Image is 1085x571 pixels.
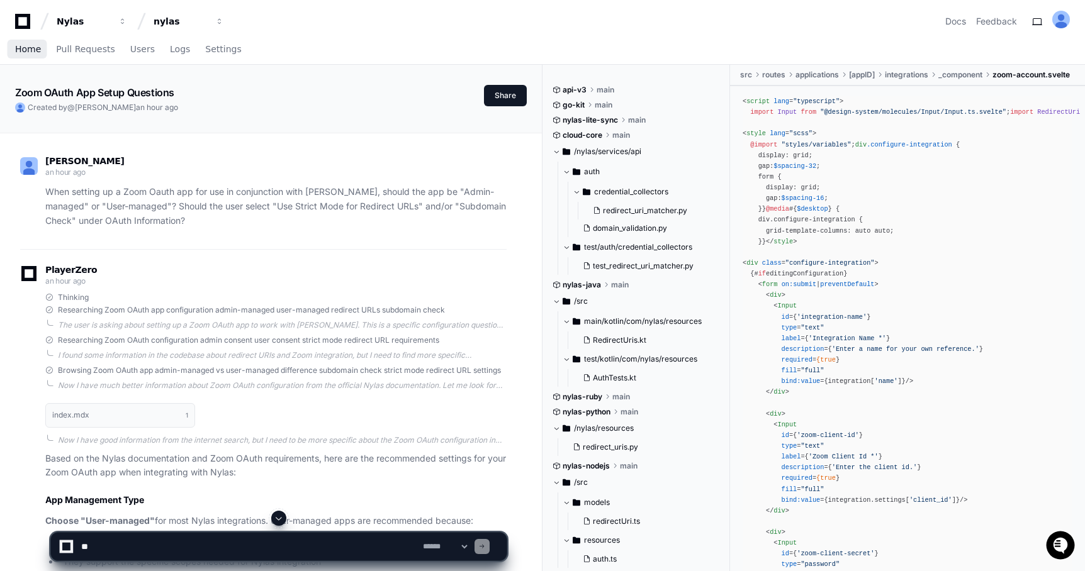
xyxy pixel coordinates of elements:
span: Created by [28,103,178,113]
span: RedirectUri [1037,108,1080,116]
span: < = > [743,259,879,267]
button: AuthTests.kt [578,369,713,387]
button: test/auth/credential_collectors [563,237,721,257]
a: Docs [945,15,966,28]
span: main [612,130,630,140]
span: test/auth/credential_collectors [584,242,692,252]
svg: Directory [573,164,580,179]
span: nylas-ruby [563,392,602,402]
svg: Directory [573,240,580,255]
span: style [773,238,793,245]
span: { display: grid; gap: ; form { display: grid; gap: ; } [743,141,960,213]
span: 'Enter a name for your own reference.' [832,345,979,353]
span: 'integration-name' [797,313,867,321]
button: credential_collectors [573,182,721,202]
span: label [782,335,801,342]
span: } # [762,205,793,213]
a: Pull Requests [56,35,115,64]
span: PlayerZero [45,266,97,274]
svg: Directory [583,184,590,199]
div: Now I have much better information about Zoom OAuth configuration from the official Nylas documen... [58,380,507,391]
a: Home [15,35,41,64]
span: { } [793,431,863,439]
span: cloud-core [563,130,602,140]
span: /> [960,496,967,504]
span: fill [782,485,797,493]
span: 'Integration Name *' [809,335,886,342]
span: < > [766,410,785,418]
span: label [782,453,801,460]
span: </ > [766,388,789,396]
span: Settings [205,45,241,53]
span: main/kotlin/com/nylas/resources [584,316,702,326]
span: = [743,356,816,363]
span: bind:value [782,496,821,504]
span: test_redirect_uri_matcher.py [593,261,694,271]
div: Nylas [57,15,111,28]
button: test_redirect_uri_matcher.py [578,257,713,275]
span: @media [766,205,789,213]
span: = = [743,485,824,504]
span: $spacing-16 [782,194,824,202]
span: div [770,291,781,299]
span: description [782,463,824,471]
button: /nylas/resources [553,418,721,438]
span: [PERSON_NAME] [45,156,125,166]
span: /> [906,377,913,385]
p: When setting up a Zoom Oauth app for use in conjunction with [PERSON_NAME], should the app be "Ad... [45,185,507,228]
span: if [758,270,766,277]
img: ALV-UjUef8I_RFMfo-H8EtfwNnSW3aOgRPGy1fALRJPqpGi-In_AnTdk80CpVbtUT6zf3g9Lj3rvjklniVji1CNeq2yE3wNMx... [1052,11,1070,28]
button: domain_validation.py [578,219,713,237]
span: Input [777,108,797,116]
span: main [595,100,612,110]
app-text-character-animate: Zoom OAuth App Setup Questions [15,86,174,99]
span: 'Enter the client id.' [832,463,918,471]
span: { } [805,335,891,342]
div: Now I have good information from the internet search, but I need to be more specific about the Zo... [58,435,507,445]
span: redirect_uri_matcher.py [603,206,687,216]
span: div [770,410,781,418]
span: Input [777,421,797,428]
span: routes [762,70,785,80]
button: Nylas [52,10,132,33]
span: < | > [758,280,879,288]
span: div [773,388,785,396]
span: _component [938,70,982,80]
span: = = [743,324,824,342]
span: {true [816,356,836,363]
span: test/kotlin/com/nylas/resources [584,354,697,364]
span: { } [793,205,832,213]
span: nylas-java [563,280,601,290]
button: /src [553,472,721,492]
span: api-v3 [563,85,587,95]
span: 1 [186,410,188,420]
button: redirect_uris.py [568,438,713,456]
button: main/kotlin/com/nylas/resources [563,311,721,331]
span: from [801,108,816,116]
span: credential_collectors [594,187,668,197]
span: AuthTests.kt [593,373,636,383]
span: preventDefault [820,280,874,288]
span: main [628,115,646,125]
div: We're available if you need us! [43,106,159,116]
span: main [611,280,629,290]
span: Home [15,45,41,53]
span: {integration.settings[ ]} [824,496,960,504]
span: go-kit [563,100,585,110]
span: "typescript" [793,97,840,105]
svg: Directory [563,294,570,309]
button: models [563,492,721,513]
span: = [743,463,828,471]
p: Based on the Nylas documentation and Zoom OAuth requirements, here are the recommended settings f... [45,452,507,480]
svg: Directory [573,314,580,329]
span: import [750,108,773,116]
span: </ > [766,238,797,245]
span: models [584,497,610,507]
span: type [782,442,797,450]
svg: Directory [573,495,580,510]
span: script [746,97,770,105]
span: div [773,507,785,514]
button: RedirectUris.kt [578,331,713,349]
span: lang [773,97,789,105]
